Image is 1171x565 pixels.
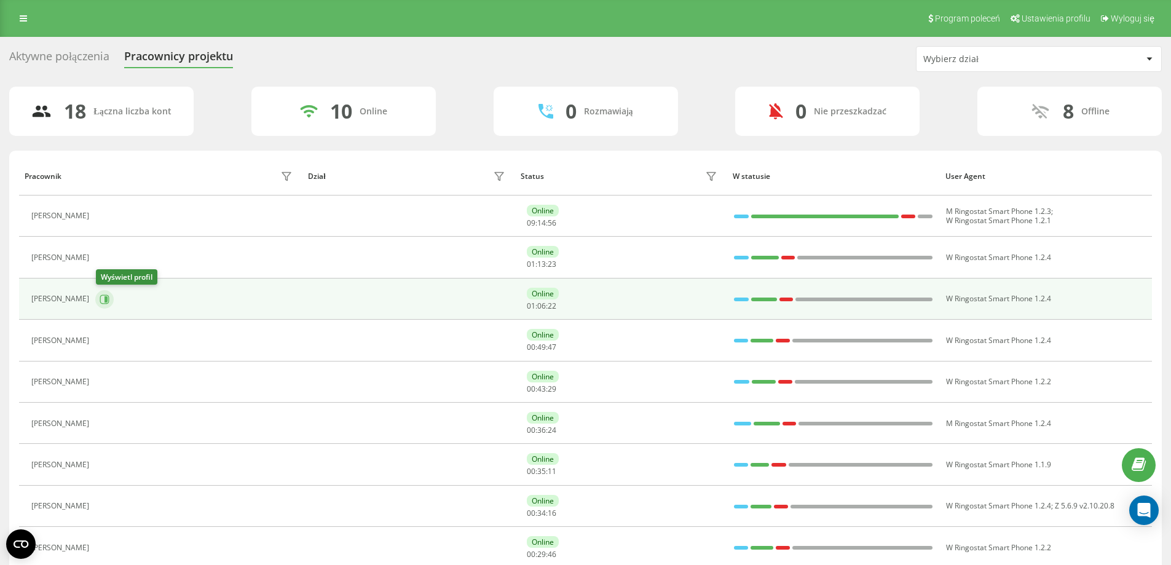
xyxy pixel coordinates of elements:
[1129,496,1159,525] div: Open Intercom Messenger
[1063,100,1074,123] div: 8
[537,342,546,352] span: 49
[527,550,556,559] div: : :
[548,549,556,559] span: 46
[1022,14,1090,23] span: Ustawienia profilu
[527,425,535,435] span: 00
[527,536,559,548] div: Online
[566,100,577,123] div: 0
[527,219,556,227] div: : :
[31,294,92,303] div: [PERSON_NAME]
[25,172,61,181] div: Pracownik
[537,466,546,476] span: 35
[31,336,92,345] div: [PERSON_NAME]
[527,385,556,393] div: : :
[521,172,544,181] div: Status
[537,384,546,394] span: 43
[527,426,556,435] div: : :
[733,172,934,181] div: W statusie
[923,54,1070,65] div: Wybierz dział
[946,500,1051,511] span: W Ringostat Smart Phone 1.2.4
[527,509,556,518] div: : :
[330,100,352,123] div: 10
[795,100,806,123] div: 0
[64,100,86,123] div: 18
[360,106,387,117] div: Online
[527,246,559,258] div: Online
[527,288,559,299] div: Online
[946,459,1051,470] span: W Ringostat Smart Phone 1.1.9
[548,259,556,269] span: 23
[946,335,1051,346] span: W Ringostat Smart Phone 1.2.4
[527,302,556,310] div: : :
[31,419,92,428] div: [PERSON_NAME]
[1111,14,1154,23] span: Wyloguj się
[527,343,556,352] div: : :
[527,412,559,424] div: Online
[527,342,535,352] span: 00
[527,467,556,476] div: : :
[537,425,546,435] span: 36
[527,453,559,465] div: Online
[527,329,559,341] div: Online
[548,218,556,228] span: 56
[124,50,233,69] div: Pracownicy projektu
[527,259,535,269] span: 01
[9,50,109,69] div: Aktywne połączenia
[946,252,1051,263] span: W Ringostat Smart Phone 1.2.4
[946,206,1051,216] span: M Ringostat Smart Phone 1.2.3
[93,106,171,117] div: Łączna liczba kont
[548,384,556,394] span: 29
[946,542,1051,553] span: W Ringostat Smart Phone 1.2.2
[548,466,556,476] span: 11
[31,460,92,469] div: [PERSON_NAME]
[31,502,92,510] div: [PERSON_NAME]
[946,215,1051,226] span: W Ringostat Smart Phone 1.2.1
[548,425,556,435] span: 24
[537,218,546,228] span: 14
[548,508,556,518] span: 16
[527,205,559,216] div: Online
[537,549,546,559] span: 29
[527,508,535,518] span: 00
[584,106,633,117] div: Rozmawiają
[1081,106,1110,117] div: Offline
[31,377,92,386] div: [PERSON_NAME]
[527,384,535,394] span: 00
[946,418,1051,429] span: M Ringostat Smart Phone 1.2.4
[537,508,546,518] span: 34
[527,218,535,228] span: 09
[537,301,546,311] span: 06
[527,301,535,311] span: 01
[946,293,1051,304] span: W Ringostat Smart Phone 1.2.4
[308,172,325,181] div: Dział
[96,269,157,285] div: Wyświetl profil
[548,301,556,311] span: 22
[548,342,556,352] span: 47
[935,14,1000,23] span: Program poleceń
[1055,500,1114,511] span: Z 5.6.9 v2.10.20.8
[31,253,92,262] div: [PERSON_NAME]
[527,495,559,507] div: Online
[945,172,1146,181] div: User Agent
[31,211,92,220] div: [PERSON_NAME]
[527,549,535,559] span: 00
[527,466,535,476] span: 00
[946,376,1051,387] span: W Ringostat Smart Phone 1.2.2
[527,371,559,382] div: Online
[527,260,556,269] div: : :
[814,106,886,117] div: Nie przeszkadzać
[6,529,36,559] button: Open CMP widget
[31,543,92,552] div: [PERSON_NAME]
[537,259,546,269] span: 13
